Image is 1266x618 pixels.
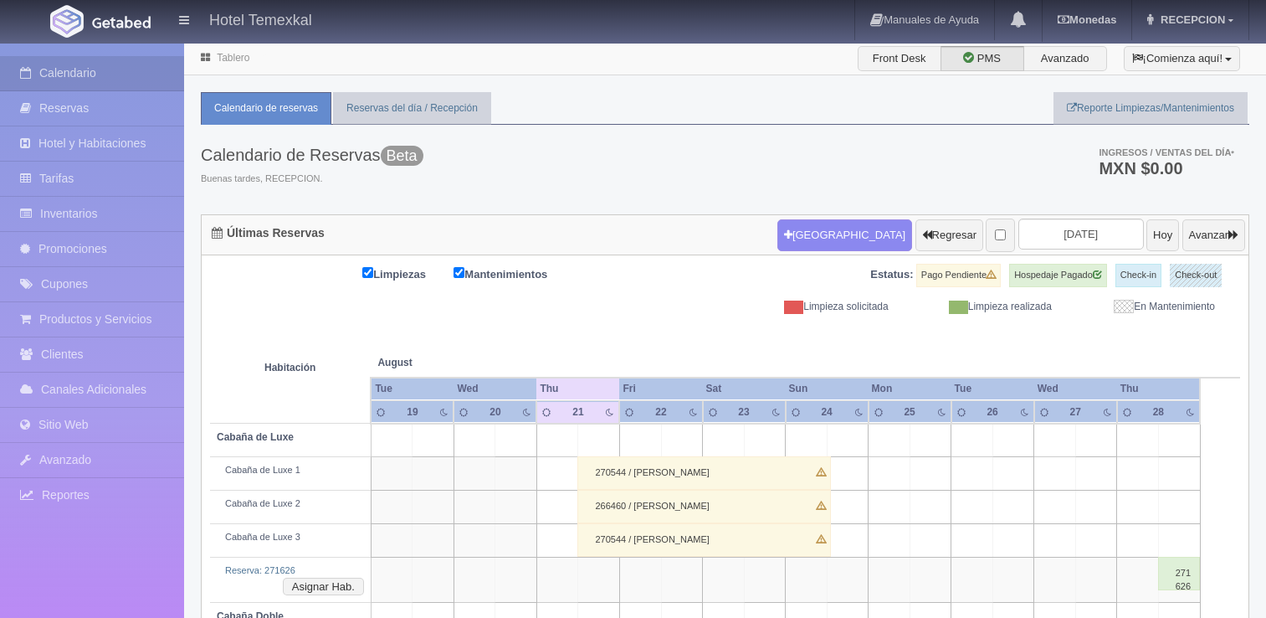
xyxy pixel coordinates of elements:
label: Check-in [1115,264,1161,287]
div: 23 [731,405,756,420]
label: Avanzado [1023,46,1107,71]
b: Cabaña de Luxe [217,431,294,443]
img: Getabed [50,5,84,38]
div: 271626 / [PERSON_NAME] [1158,557,1200,590]
a: Tablero [217,52,249,64]
div: Limpieza realizada [901,300,1064,314]
input: Mantenimientos [454,267,464,278]
div: 22 [648,405,674,420]
strong: Habitación [264,363,315,374]
label: Estatus: [870,267,913,283]
div: Cabaña de Luxe 2 [217,497,364,511]
label: Check-out [1170,264,1222,287]
th: Tue [371,378,454,400]
div: 266460 / [PERSON_NAME] [577,490,830,523]
button: Asignar Hab. [283,578,364,596]
h3: MXN $0.00 [1099,160,1234,177]
th: Sun [786,378,869,400]
th: Thu [1117,378,1200,400]
div: 270544 / [PERSON_NAME] [577,523,830,557]
th: Thu [536,378,619,400]
div: 27 [1063,405,1088,420]
button: [GEOGRAPHIC_DATA] [777,219,912,251]
div: 28 [1146,405,1171,420]
th: Tue [951,378,1034,400]
span: Beta [381,146,423,166]
span: Buenas tardes, RECEPCION. [201,173,423,186]
span: Ingresos / Ventas del día [1099,147,1234,157]
div: 25 [897,405,922,420]
th: Wed [1034,378,1117,400]
a: Reserva: 271626 [225,565,295,575]
label: Hospedaje Pagado [1009,264,1107,287]
div: 19 [400,405,425,420]
label: Pago Pendiente [916,264,1001,287]
div: En Mantenimiento [1064,300,1228,314]
a: Reservas del día / Recepción [333,92,491,125]
div: 270544 / [PERSON_NAME] [577,456,830,490]
div: 26 [980,405,1005,420]
label: Mantenimientos [454,264,572,283]
h4: Hotel Temexkal [209,8,312,29]
h4: Últimas Reservas [212,227,325,239]
div: 24 [814,405,839,420]
div: 20 [483,405,508,420]
label: Limpiezas [362,264,451,283]
a: Reporte Limpiezas/Mantenimientos [1053,92,1248,125]
span: RECEPCION [1156,13,1225,26]
div: Cabaña de Luxe 1 [217,464,364,477]
th: Sat [703,378,786,400]
button: Regresar [915,219,983,251]
span: August [377,356,530,370]
div: 21 [566,405,591,420]
th: Wed [454,378,536,400]
th: Mon [869,378,951,400]
h3: Calendario de Reservas [201,146,423,164]
a: Calendario de reservas [201,92,331,125]
b: Monedas [1058,13,1116,26]
img: Getabed [92,16,151,28]
label: PMS [941,46,1024,71]
button: Avanzar [1182,219,1245,251]
div: Limpieza solicitada [738,300,901,314]
label: Front Desk [858,46,941,71]
button: Hoy [1146,219,1179,251]
div: Cabaña de Luxe 3 [217,531,364,544]
input: Limpiezas [362,267,373,278]
th: Fri [619,378,702,400]
button: ¡Comienza aquí! [1124,46,1240,71]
